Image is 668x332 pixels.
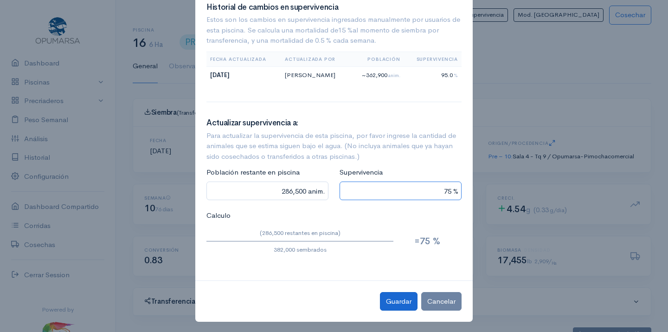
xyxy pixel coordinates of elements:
[420,235,440,247] span: 75 %
[206,241,393,258] td: 382,000 sembrados
[206,210,231,221] label: Calculo
[206,14,462,46] p: Estos son los cambios en supervivencia ingresados manualmente por usuarios de esta piscina. Se ca...
[281,52,350,66] th: Actualizada por
[380,292,417,311] button: Guardar
[404,52,462,66] th: Supervivencia
[206,3,462,12] h3: Historial de cambios en supervivencia
[206,52,281,66] th: Fecha Actualizada
[206,167,300,178] label: Población restante en piscina
[340,167,383,178] label: Supervivencia
[421,292,462,311] button: Cancelar
[206,130,462,162] p: Para actualizar la supervivencia de esta piscina, por favor ingrese la cantidad de animales que s...
[404,66,462,83] td: 95.0
[388,72,400,78] span: anim.
[206,66,281,83] td: [DATE]
[350,66,404,83] td: ~362,900
[393,225,462,258] td: =
[206,225,393,241] td: (286,500 restantes en piscina)
[206,119,462,128] h3: Actualizar supervivencia a:
[350,52,404,66] th: Población
[281,66,350,83] td: [PERSON_NAME]
[338,26,353,34] span: 15 %
[454,72,458,78] span: %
